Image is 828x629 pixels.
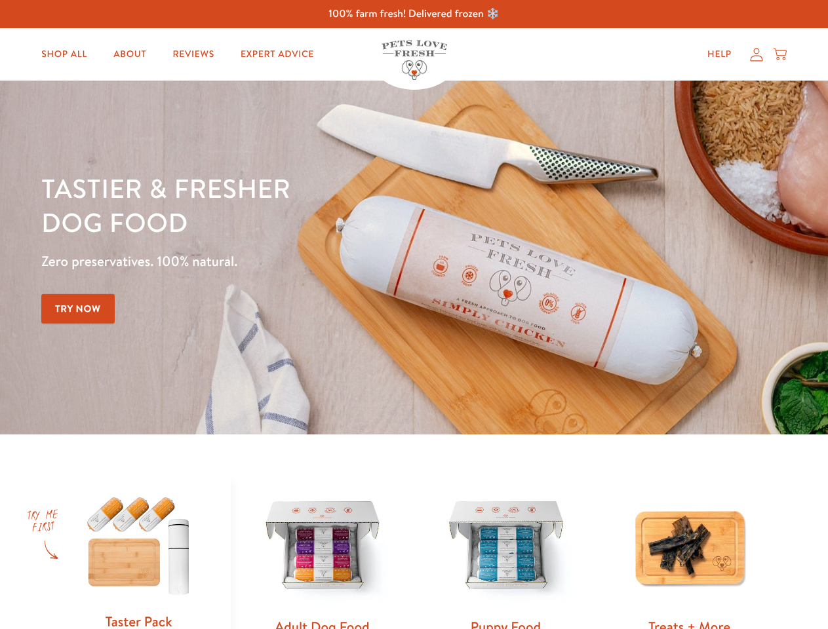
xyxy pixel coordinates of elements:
a: Shop All [31,41,98,67]
a: Help [697,41,742,67]
a: Reviews [162,41,224,67]
p: Zero preservatives. 100% natural. [41,250,538,273]
a: About [103,41,157,67]
a: Try Now [41,294,115,324]
h1: Tastier & fresher dog food [41,171,538,239]
a: Expert Advice [230,41,325,67]
img: Pets Love Fresh [382,40,447,80]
